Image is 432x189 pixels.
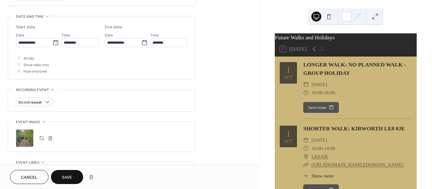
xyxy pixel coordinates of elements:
a: SHORTER WALK: KIBWORTH LE8 0JE [303,125,405,132]
div: 1 [286,129,291,138]
div: Oct [284,75,293,80]
span: Cancel [21,174,38,181]
span: Do not repeat [18,99,42,106]
div: End date [105,24,122,31]
span: Time [61,32,70,39]
span: Date [16,32,24,39]
button: Save event [303,102,339,113]
span: All day [23,55,34,62]
div: ​ [303,144,309,153]
span: Show date only [23,62,49,68]
span: - [323,144,324,153]
div: 1 [286,65,291,74]
div: ​ [303,161,309,169]
div: Start date [16,24,35,31]
div: LONGER WALK: NO PLANNED WALK - GROUP HOLIDAY [303,61,412,77]
span: Save [62,174,72,181]
span: [DATE] [312,136,327,144]
span: Date and time [16,13,44,20]
div: ​ [303,80,309,89]
span: Show more [312,172,334,179]
span: Hide end time [23,68,47,75]
span: - [323,89,324,97]
span: 10:00 [312,89,323,97]
span: Date [105,32,113,39]
span: Event links [16,159,39,166]
div: Future Walks and Holidays [275,33,417,41]
span: 14:00 [324,144,335,153]
div: Oct [284,139,293,144]
a: LE8 0JE [312,153,328,161]
span: Time [150,32,159,39]
span: 16:00 [324,89,335,97]
button: Save [51,170,83,184]
a: [URL][DOMAIN_NAME][DOMAIN_NAME] [312,162,404,167]
div: ​ [303,153,309,161]
span: 10:00 [312,144,323,153]
div: ​ [303,172,309,179]
div: ​ [303,89,309,97]
span: Recurring event [16,87,49,93]
div: ; [16,129,33,147]
span: Event image [16,119,40,125]
button: ​Show more [303,172,334,179]
button: Cancel [10,170,48,184]
div: ​ [303,136,309,144]
span: [DATE] [312,80,327,89]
